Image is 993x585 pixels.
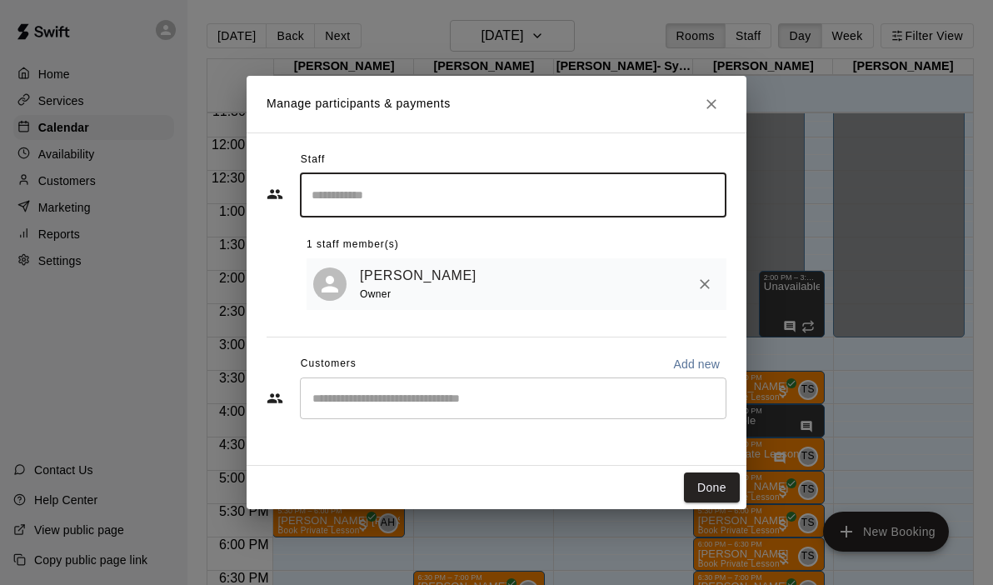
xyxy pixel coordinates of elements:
p: Add new [673,356,720,372]
button: Close [696,89,726,119]
svg: Staff [267,186,283,202]
span: 1 staff member(s) [307,232,399,258]
div: Start typing to search customers... [300,377,726,419]
a: [PERSON_NAME] [360,265,477,287]
button: Remove [690,269,720,299]
p: Manage participants & payments [267,95,451,112]
button: Add new [666,351,726,377]
div: Search staff [300,173,726,217]
span: Owner [360,288,391,300]
span: Staff [301,147,325,173]
button: Done [684,472,740,503]
div: Andrew Hill [313,267,347,301]
svg: Customers [267,390,283,407]
span: Customers [301,351,357,377]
